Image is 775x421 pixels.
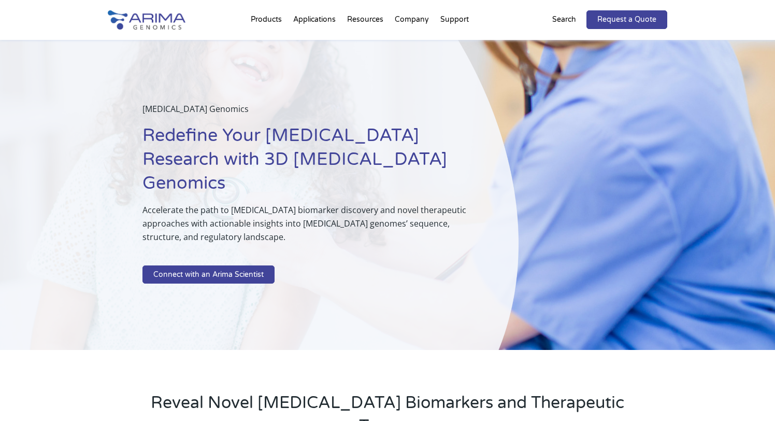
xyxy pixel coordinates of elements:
a: Request a Quote [586,10,667,29]
h1: Redefine Your [MEDICAL_DATA] Research with 3D [MEDICAL_DATA] Genomics [142,124,467,203]
p: [MEDICAL_DATA] Genomics [142,102,467,124]
a: Connect with an Arima Scientist [142,265,275,284]
p: Accelerate the path to [MEDICAL_DATA] biomarker discovery and novel therapeutic approaches with a... [142,203,467,252]
p: Search [552,13,576,26]
img: Arima-Genomics-logo [108,10,185,30]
